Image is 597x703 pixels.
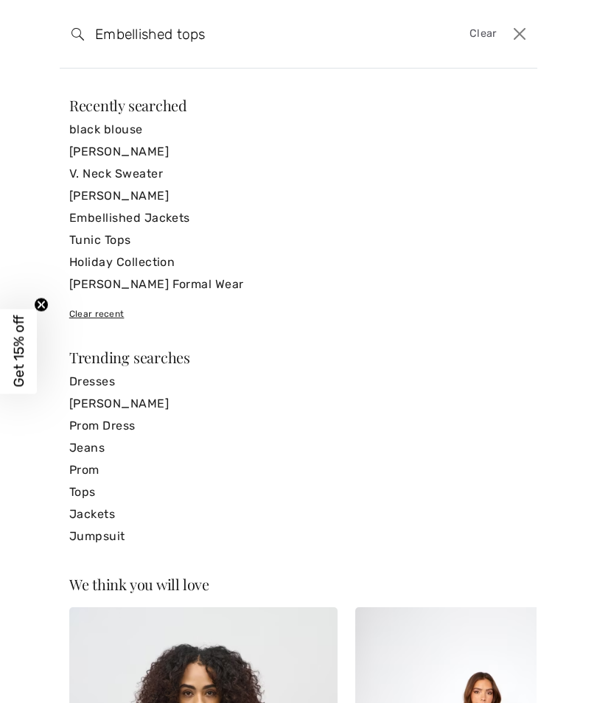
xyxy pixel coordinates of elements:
[69,503,528,525] a: Jackets
[69,273,528,295] a: [PERSON_NAME] Formal Wear
[69,481,528,503] a: Tops
[69,437,528,459] a: Jeans
[69,415,528,437] a: Prom Dress
[71,28,84,41] img: search the website
[69,207,528,229] a: Embellished Jackets
[69,307,528,321] div: Clear recent
[69,350,528,365] div: Trending searches
[69,251,528,273] a: Holiday Collection
[69,98,528,113] div: Recently searched
[69,163,528,185] a: V. Neck Sweater
[10,315,27,388] span: Get 15% off
[34,298,49,312] button: Close teaser
[69,371,528,393] a: Dresses
[84,12,411,56] input: TYPE TO SEARCH
[69,525,528,548] a: Jumpsuit
[69,119,528,141] a: black blouse
[69,574,209,594] span: We think you will love
[69,141,528,163] a: [PERSON_NAME]
[509,22,531,46] button: Close
[69,185,528,207] a: [PERSON_NAME]
[69,393,528,415] a: [PERSON_NAME]
[69,229,528,251] a: Tunic Tops
[69,459,528,481] a: Prom
[469,26,497,42] span: Clear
